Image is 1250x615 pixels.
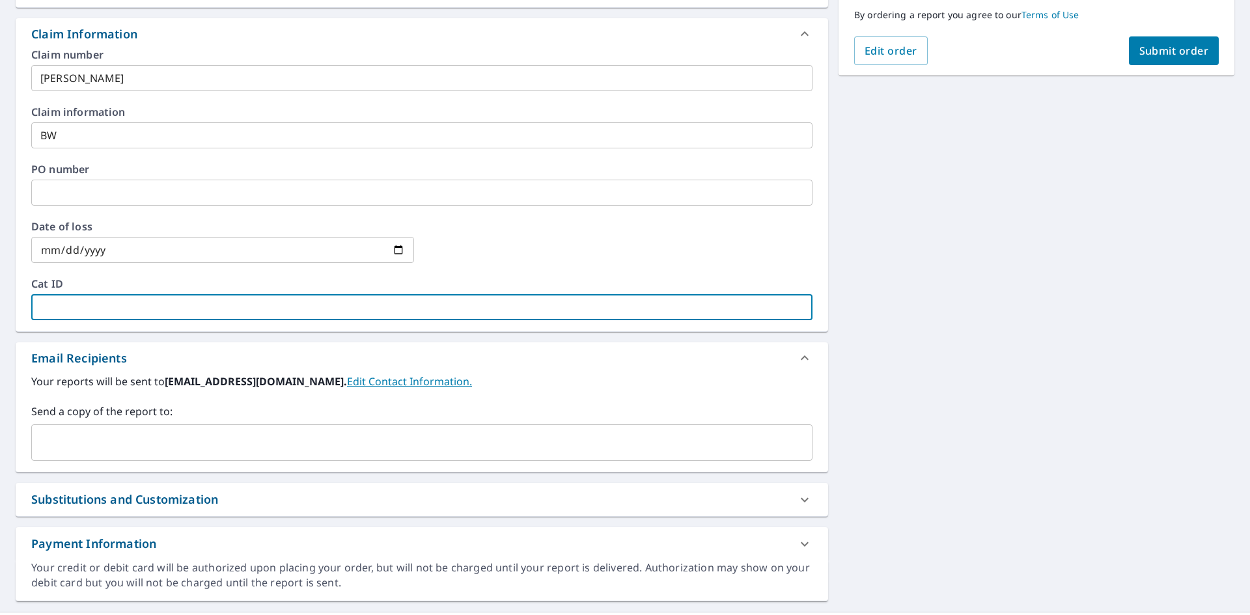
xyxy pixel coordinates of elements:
button: Edit order [854,36,928,65]
span: Edit order [865,44,917,58]
b: [EMAIL_ADDRESS][DOMAIN_NAME]. [165,374,347,389]
div: Your credit or debit card will be authorized upon placing your order, but will not be charged unt... [31,560,812,590]
a: EditContactInfo [347,374,472,389]
div: Claim Information [31,25,137,43]
div: Payment Information [31,535,156,553]
label: Cat ID [31,279,812,289]
label: Claim information [31,107,812,117]
span: Submit order [1139,44,1209,58]
a: Terms of Use [1021,8,1079,21]
label: Date of loss [31,221,414,232]
label: Claim number [31,49,812,60]
div: Email Recipients [16,342,828,374]
div: Payment Information [16,527,828,560]
label: PO number [31,164,812,174]
div: Claim Information [16,18,828,49]
p: By ordering a report you agree to our [854,9,1219,21]
label: Send a copy of the report to: [31,403,812,419]
div: Substitutions and Customization [16,483,828,516]
label: Your reports will be sent to [31,374,812,389]
button: Submit order [1129,36,1219,65]
div: Substitutions and Customization [31,491,218,508]
div: Email Recipients [31,349,127,367]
